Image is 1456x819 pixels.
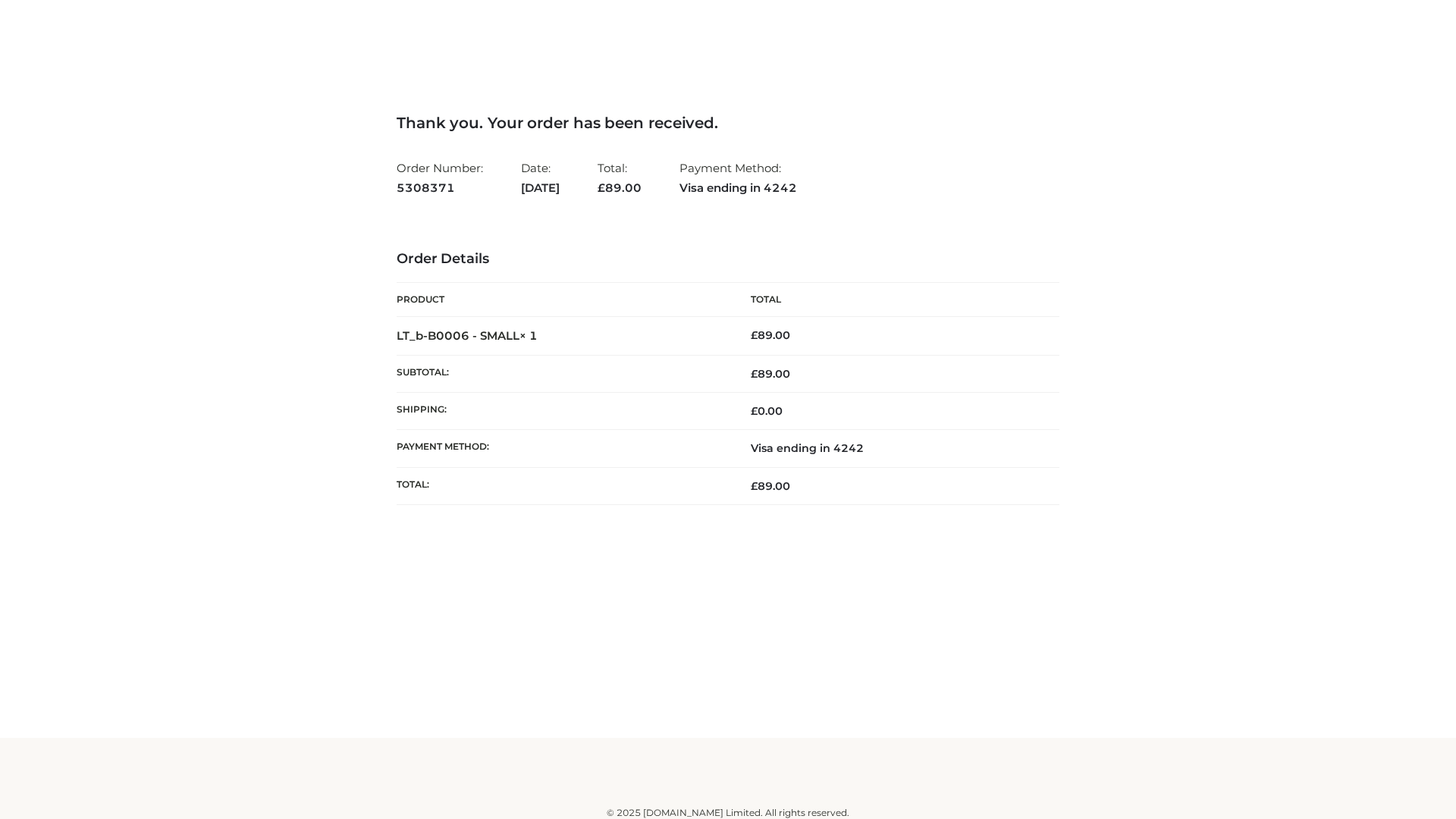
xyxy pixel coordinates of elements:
li: Date: [521,155,560,201]
span: 89.00 [751,479,790,493]
th: Product [397,283,728,317]
strong: × 1 [519,328,538,343]
bdi: 89.00 [751,328,790,342]
strong: 5308371 [397,178,483,198]
li: Total: [598,155,642,201]
span: £ [751,367,758,381]
th: Total: [397,467,728,504]
span: £ [598,180,605,195]
span: 89.00 [598,180,642,195]
li: Payment Method: [679,155,797,201]
span: 89.00 [751,367,790,381]
span: £ [751,404,758,418]
strong: Visa ending in 4242 [679,178,797,198]
td: Visa ending in 4242 [728,430,1059,467]
strong: [DATE] [521,178,560,198]
h3: Order Details [397,251,1059,268]
th: Shipping: [397,393,728,430]
li: Order Number: [397,155,483,201]
th: Payment method: [397,430,728,467]
bdi: 0.00 [751,404,783,418]
span: £ [751,479,758,493]
h3: Thank you. Your order has been received. [397,114,1059,132]
span: £ [751,328,758,342]
th: Subtotal: [397,355,728,392]
th: Total [728,283,1059,317]
strong: LT_b-B0006 - SMALL [397,328,538,343]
